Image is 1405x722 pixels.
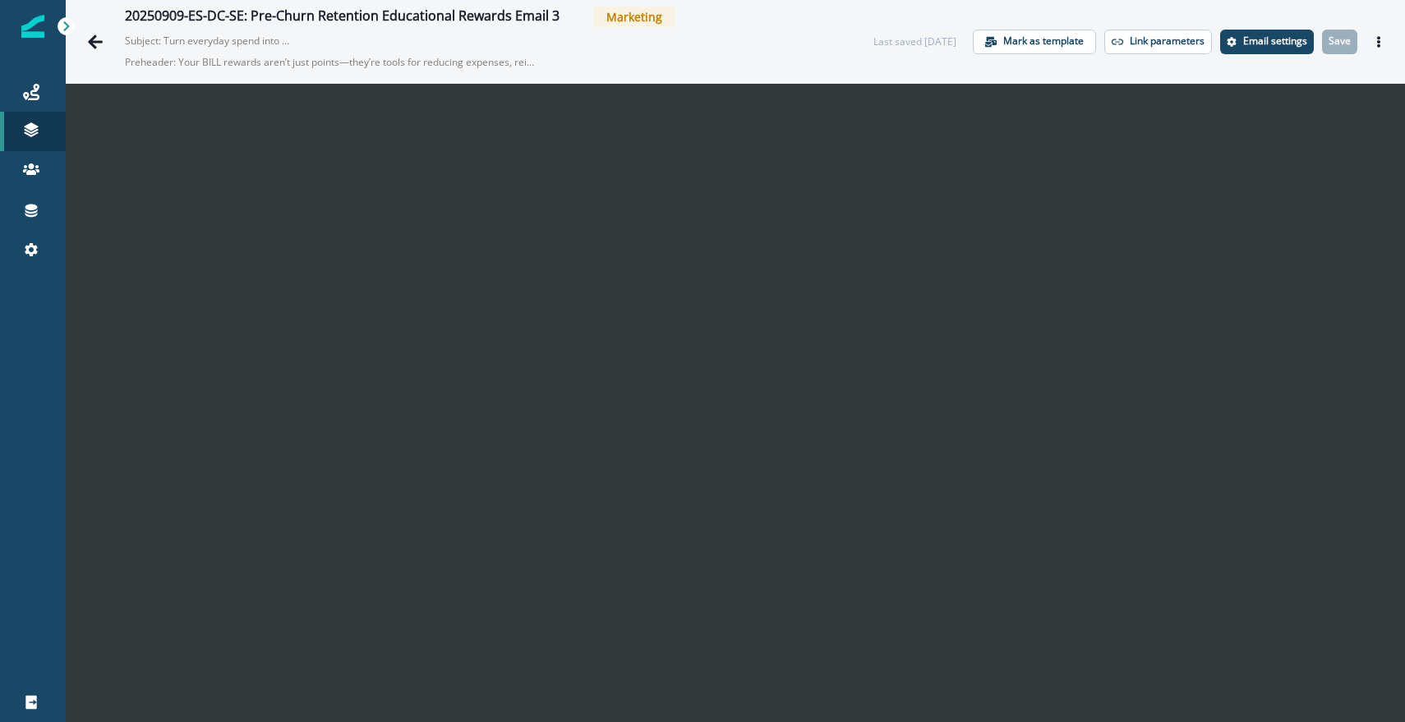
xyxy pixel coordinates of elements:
p: Preheader: Your BILL rewards aren’t just points—they’re tools for reducing expenses, reinvesting ... [125,48,536,76]
button: Save [1322,30,1357,54]
div: 20250909-ES-DC-SE: Pre-Churn Retention Educational Rewards Email 3 [125,8,560,26]
div: Last saved [DATE] [873,34,956,49]
button: Actions [1366,30,1392,54]
button: Go back [79,25,112,58]
p: Link parameters [1130,35,1205,47]
span: Marketing [593,7,675,27]
p: Email settings [1243,35,1307,47]
img: Inflection [21,15,44,38]
p: Subject: Turn everyday spend into real business value 🚀 [125,27,289,48]
p: Save [1329,35,1351,47]
button: Link parameters [1104,30,1212,54]
p: Mark as template [1003,35,1084,47]
button: Mark as template [973,30,1096,54]
button: Settings [1220,30,1314,54]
